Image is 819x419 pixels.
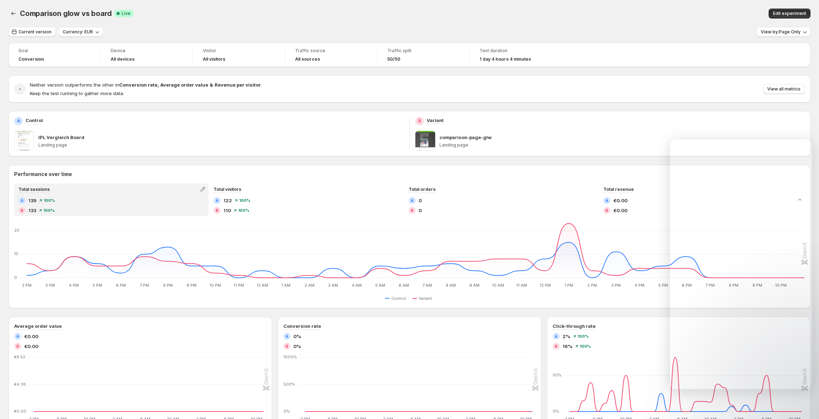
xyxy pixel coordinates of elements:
[387,56,400,62] span: 50/50
[14,171,805,178] h2: Performance over time
[492,283,504,288] text: 10 AM
[160,82,208,88] strong: Average order value
[239,198,250,203] span: 100 %
[210,82,213,88] strong: &
[603,187,634,192] span: Total revenue
[44,198,55,203] span: 100 %
[140,283,149,288] text: 7 PM
[119,82,157,88] strong: Conversion rate
[409,187,436,192] span: Total orders
[24,343,38,350] span: €0.00
[281,283,290,288] text: 1 AM
[399,283,409,288] text: 6 AM
[16,334,19,338] h2: A
[763,84,805,94] button: View all metrics
[563,333,570,340] span: 2%
[767,86,801,92] span: View all metrics
[18,29,51,35] span: Current version
[387,48,459,54] span: Traffic split
[283,382,295,387] text: 500%
[419,296,432,301] span: Variant
[30,90,124,96] span: Keep the test running to gather more data.
[555,344,558,348] h2: B
[286,344,288,348] h2: B
[422,283,432,288] text: 7 AM
[14,354,25,359] text: €8.52
[163,283,173,288] text: 8 PM
[24,333,38,340] span: €0.00
[233,283,244,288] text: 11 PM
[45,283,55,288] text: 3 PM
[19,86,21,93] h2: -
[18,47,90,63] a: GoalConversion
[613,207,627,214] span: €0.00
[605,208,608,213] h2: B
[411,198,414,203] h2: A
[446,283,456,288] text: 8 AM
[43,208,55,213] span: 100 %
[375,283,385,288] text: 5 AM
[203,56,225,62] h4: All visitors
[22,283,32,288] text: 2 PM
[28,207,36,214] span: 133
[216,198,218,203] h2: A
[480,48,552,54] span: Test duration
[14,131,34,151] img: IPL Vergleich Board
[587,283,597,288] text: 2 PM
[293,343,301,350] span: 0%
[283,354,297,359] text: 1000%
[256,283,268,288] text: 12 AM
[670,139,812,389] iframe: Intercom live chat
[111,56,134,62] h4: All devices
[419,197,422,204] span: 0
[419,207,422,214] span: 0
[283,322,321,330] h3: Conversion rate
[385,294,409,303] button: Control
[9,27,56,37] button: Current version
[157,82,159,88] strong: ,
[38,142,404,148] p: Landing page
[223,207,231,214] span: 110
[305,283,315,288] text: 2 AM
[480,56,531,62] span: 1 day 4 hours 4 minutes
[122,11,131,16] span: Live
[611,283,621,288] text: 3 PM
[613,197,627,204] span: €0.00
[214,187,241,192] span: Total visitors
[577,334,589,338] span: 100 %
[111,48,183,54] span: Device
[516,283,527,288] text: 11 AM
[553,373,561,377] text: 50%
[773,11,806,16] span: Edit experiment
[286,334,288,338] h2: A
[413,294,435,303] button: Variant
[283,409,290,414] text: 0%
[580,344,591,348] span: 100 %
[223,197,232,204] span: 122
[63,29,93,35] span: Currency: EUR
[555,334,558,338] h2: A
[14,275,17,280] text: 0
[26,117,43,124] p: Control
[605,198,608,203] h2: A
[415,131,435,151] img: comparison-page-glw
[295,47,367,63] a: Traffic sourceAll sources
[480,47,552,63] a: Test duration1 day 4 hours 4 minutes
[14,251,18,256] text: 10
[216,208,218,213] h2: B
[203,47,275,63] a: VisitorAll visitors
[215,82,261,88] strong: Revenue per visitor
[21,198,23,203] h2: A
[469,283,480,288] text: 9 AM
[14,228,20,233] text: 20
[38,134,84,141] p: IPL Vergleich Board
[328,283,338,288] text: 3 AM
[295,48,367,54] span: Traffic source
[635,283,644,288] text: 4 PM
[553,322,596,330] h3: Click-through rate
[14,382,26,387] text: €4.26
[28,197,37,204] span: 139
[116,283,126,288] text: 6 PM
[295,56,320,62] h4: All sources
[439,134,492,141] p: comparison-page-glw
